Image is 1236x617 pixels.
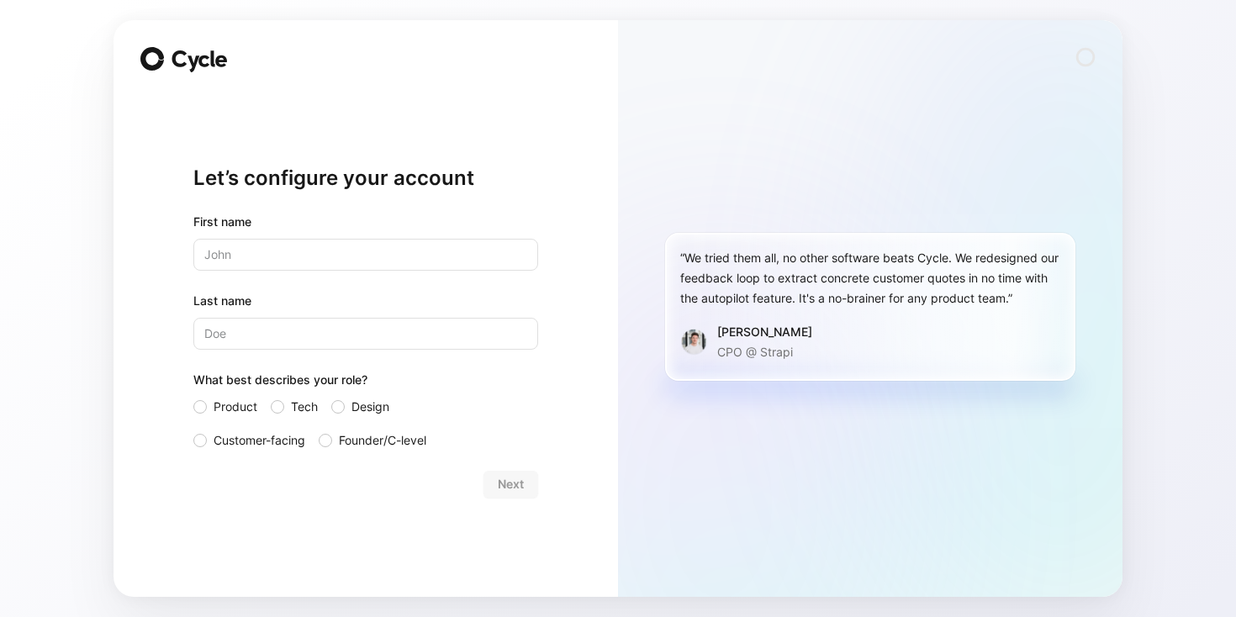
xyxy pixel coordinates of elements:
[717,342,812,362] p: CPO @ Strapi
[291,397,318,417] span: Tech
[193,318,538,350] input: Doe
[193,239,538,271] input: John
[193,370,538,397] div: What best describes your role?
[680,248,1060,308] div: “We tried them all, no other software beats Cycle. We redesigned our feedback loop to extract con...
[214,397,257,417] span: Product
[193,212,538,232] div: First name
[193,291,538,311] label: Last name
[339,430,426,451] span: Founder/C-level
[214,430,305,451] span: Customer-facing
[193,165,538,192] h1: Let’s configure your account
[717,322,812,342] div: [PERSON_NAME]
[351,397,389,417] span: Design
